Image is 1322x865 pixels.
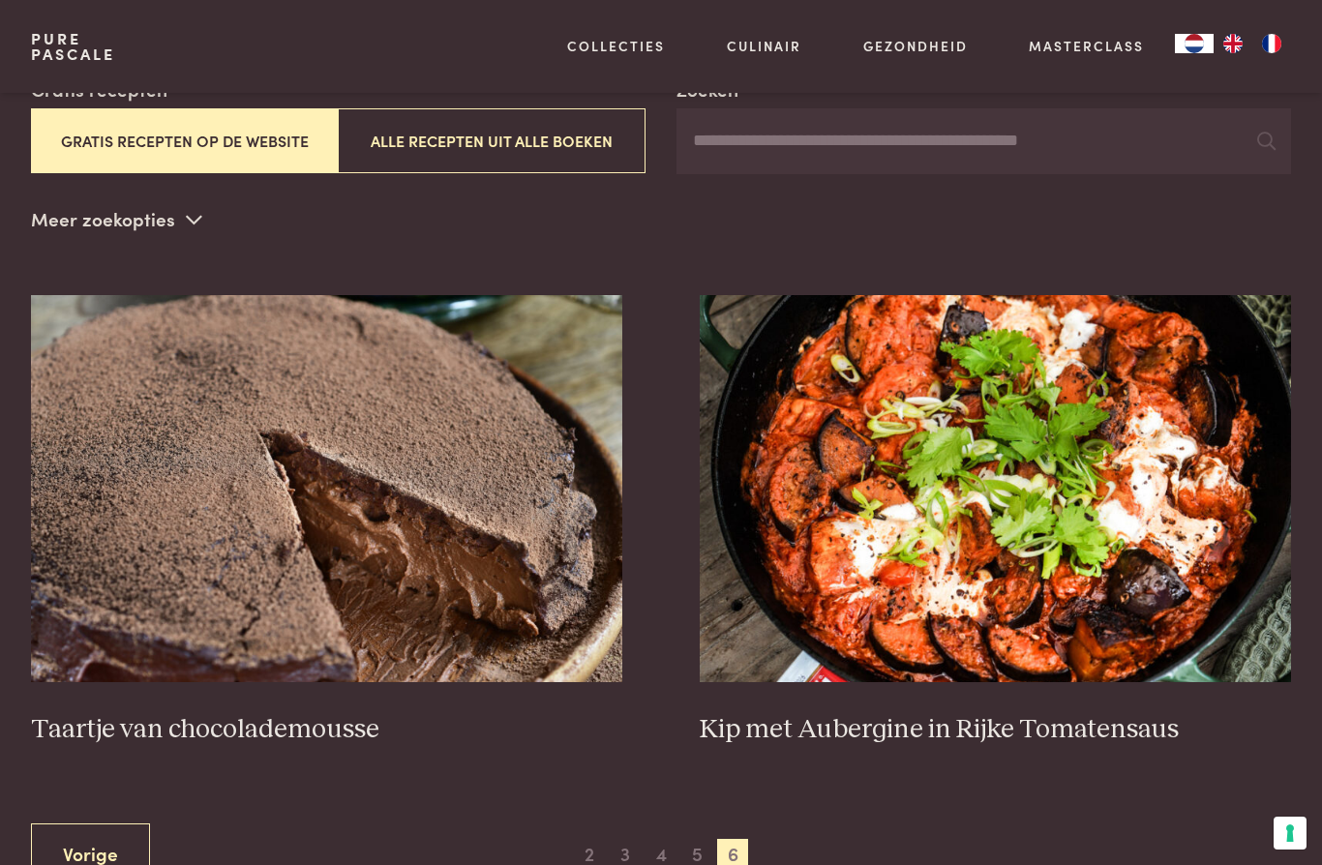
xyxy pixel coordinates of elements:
[1175,34,1214,53] a: NL
[700,295,1291,746] a: Kip met Aubergine in Rijke Tomatensaus Kip met Aubergine in Rijke Tomatensaus
[1214,34,1252,53] a: EN
[31,295,622,746] a: Taartje van chocolademousse Taartje van chocolademousse
[863,36,968,56] a: Gezondheid
[700,713,1291,747] h3: Kip met Aubergine in Rijke Tomatensaus
[31,713,622,747] h3: Taartje van chocolademousse
[727,36,801,56] a: Culinair
[31,295,622,682] img: Taartje van chocolademousse
[1175,34,1214,53] div: Language
[1252,34,1291,53] a: FR
[31,31,115,62] a: PurePascale
[567,36,665,56] a: Collecties
[338,108,646,173] button: Alle recepten uit alle boeken
[1274,817,1307,850] button: Uw voorkeuren voor toestemming voor trackingtechnologieën
[1175,34,1291,53] aside: Language selected: Nederlands
[1029,36,1144,56] a: Masterclass
[31,108,339,173] button: Gratis recepten op de website
[1214,34,1291,53] ul: Language list
[700,295,1291,682] img: Kip met Aubergine in Rijke Tomatensaus
[31,205,202,234] p: Meer zoekopties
